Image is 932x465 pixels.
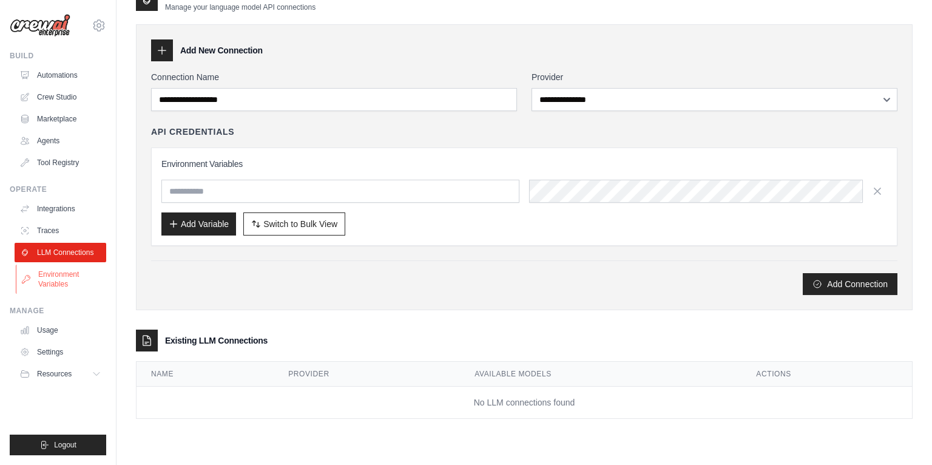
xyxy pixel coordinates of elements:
[37,369,72,379] span: Resources
[15,321,106,340] a: Usage
[151,71,517,83] label: Connection Name
[151,126,234,138] h4: API Credentials
[15,199,106,219] a: Integrations
[10,306,106,316] div: Manage
[15,153,106,172] a: Tool Registry
[165,2,316,12] p: Manage your language model API connections
[10,435,106,455] button: Logout
[137,362,274,387] th: Name
[243,212,345,236] button: Switch to Bulk View
[15,87,106,107] a: Crew Studio
[15,131,106,151] a: Agents
[16,265,107,294] a: Environment Variables
[180,44,263,56] h3: Add New Connection
[10,185,106,194] div: Operate
[460,362,741,387] th: Available Models
[741,362,912,387] th: Actions
[274,362,460,387] th: Provider
[165,334,268,347] h3: Existing LLM Connections
[532,71,897,83] label: Provider
[15,66,106,85] a: Automations
[137,387,912,419] td: No LLM connections found
[15,109,106,129] a: Marketplace
[803,273,897,295] button: Add Connection
[15,243,106,262] a: LLM Connections
[263,218,337,230] span: Switch to Bulk View
[15,342,106,362] a: Settings
[10,51,106,61] div: Build
[10,14,70,37] img: Logo
[15,221,106,240] a: Traces
[161,158,887,170] h3: Environment Variables
[15,364,106,384] button: Resources
[161,212,236,236] button: Add Variable
[54,440,76,450] span: Logout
